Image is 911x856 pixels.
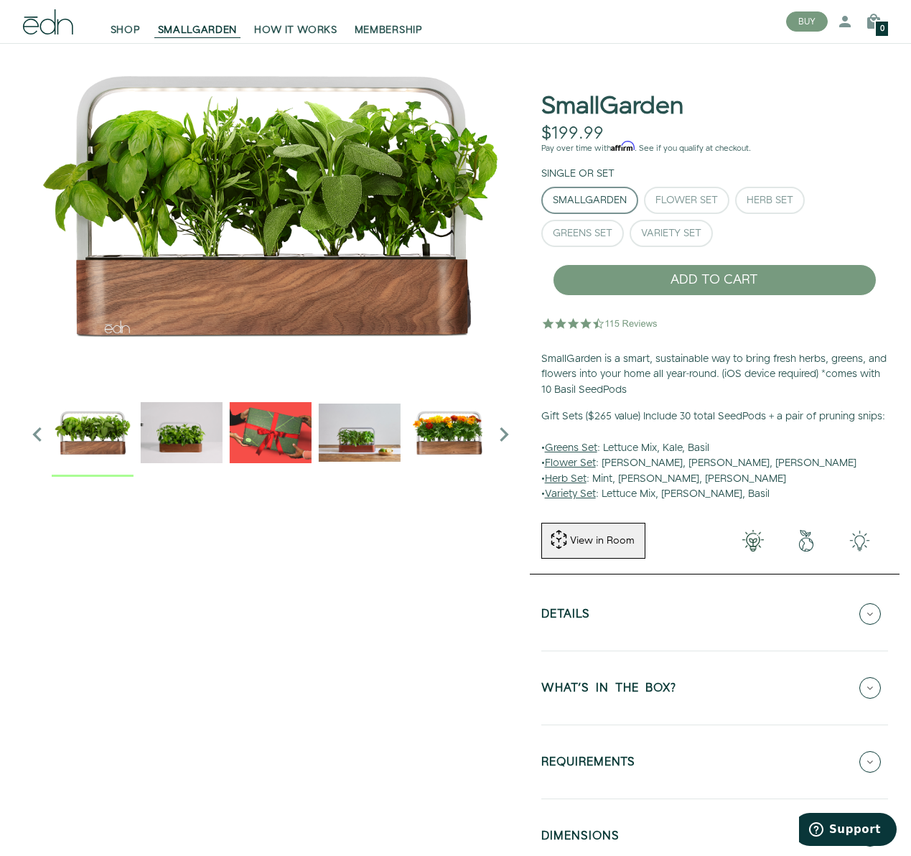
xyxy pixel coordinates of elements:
img: EMAILS_-_Holiday_21_PT1_28_9986b34a-7908-4121-b1c1-9595d1e43abe_1024x.png [230,391,312,473]
button: Flower Set [644,187,729,214]
span: 0 [880,25,884,33]
img: 001-light-bulb.png [726,530,779,552]
u: Greens Set [545,441,597,455]
div: 1 / 6 [52,391,134,477]
u: Herb Set [545,472,587,486]
img: edn-smallgarden-mixed-herbs-table-product-2000px_1024x.jpg [319,391,401,473]
button: BUY [786,11,828,32]
button: REQUIREMENTS [541,737,888,787]
iframe: Opens a widget where you can find more information [799,813,897,849]
h5: REQUIREMENTS [541,756,635,773]
div: 4 / 6 [319,391,401,477]
div: Flower Set [655,195,718,205]
div: Greens Set [553,228,612,238]
a: MEMBERSHIP [346,6,431,37]
div: $199.99 [541,124,604,144]
div: 3 / 6 [230,391,312,477]
button: SmallGarden [541,187,638,214]
div: SmallGarden [553,195,627,205]
button: Variety Set [630,220,713,247]
a: SHOP [102,6,149,37]
span: MEMBERSHIP [355,23,423,37]
button: ADD TO CART [553,264,877,296]
h5: DIMENSIONS [541,830,620,847]
button: View in Room [541,523,645,559]
h1: SmallGarden [541,93,683,120]
button: Details [541,589,888,639]
span: HOW IT WORKS [254,23,337,37]
p: SmallGarden is a smart, sustainable way to bring fresh herbs, greens, and flowers into your home ... [541,352,888,399]
u: Variety Set [545,487,596,501]
i: Previous slide [23,420,52,449]
img: green-earth.png [780,530,833,552]
img: 4.5 star rating [541,309,660,338]
p: • : Lettuce Mix, Kale, Basil • : [PERSON_NAME], [PERSON_NAME], [PERSON_NAME] • : Mint, [PERSON_NA... [541,409,888,503]
img: Official-EDN-SMALLGARDEN-HERB-HERO-SLV-2000px_4096x.png [23,25,518,384]
h5: Details [541,608,590,625]
button: Herb Set [735,187,805,214]
img: edn-trim-basil.2021-09-07_14_55_24_1024x.gif [141,391,223,473]
h5: WHAT'S IN THE BOX? [541,682,676,699]
button: Greens Set [541,220,624,247]
span: SMALLGARDEN [158,23,238,37]
div: 1 / 6 [23,25,518,384]
label: Single or Set [541,167,615,181]
span: SHOP [111,23,141,37]
button: WHAT'S IN THE BOX? [541,663,888,713]
div: 2 / 6 [141,391,223,477]
div: Herb Set [747,195,793,205]
img: edn-smallgarden-marigold-hero-SLV-2000px_1024x.png [408,391,490,473]
i: Next slide [490,420,518,449]
a: HOW IT WORKS [246,6,345,37]
div: View in Room [569,534,636,548]
img: edn-smallgarden-tech.png [833,530,886,552]
img: Official-EDN-SMALLGARDEN-HERB-HERO-SLV-2000px_1024x.png [52,391,134,473]
span: Affirm [611,141,635,152]
div: Variety Set [641,228,701,238]
a: SMALLGARDEN [149,6,246,37]
p: Pay over time with . See if you qualify at checkout. [541,142,888,155]
div: 5 / 6 [408,391,490,477]
b: Gift Sets ($265 value) Include 30 total SeedPods + a pair of pruning snips: [541,409,885,424]
u: Flower Set [545,456,596,470]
